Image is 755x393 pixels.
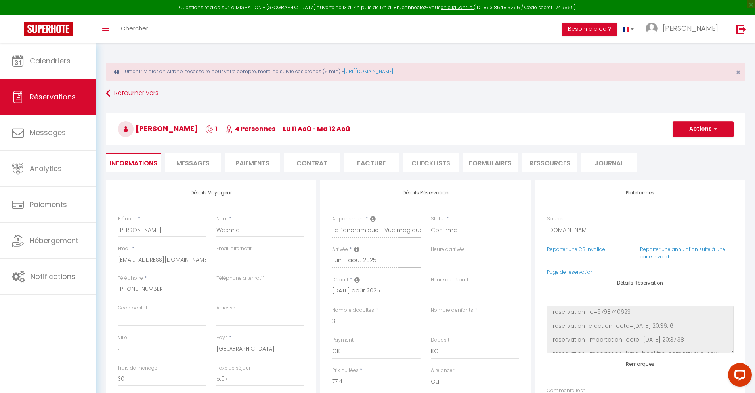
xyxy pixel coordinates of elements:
[216,215,228,223] label: Nom
[225,124,275,133] span: 4 Personnes
[581,153,637,172] li: Journal
[106,153,161,172] li: Informations
[30,56,71,66] span: Calendriers
[431,246,465,253] label: Heure d'arrivée
[30,235,78,245] span: Hébergement
[216,334,228,342] label: Pays
[332,190,519,196] h4: Détails Réservation
[736,67,740,77] span: ×
[30,92,76,102] span: Réservations
[118,304,147,312] label: Code postal
[118,190,304,196] h4: Détails Voyageur
[176,159,210,168] span: Messages
[562,23,617,36] button: Besoin d'aide ?
[547,190,734,196] h4: Plateformes
[344,68,393,75] a: [URL][DOMAIN_NAME]
[736,24,746,34] img: logout
[332,215,364,223] label: Appartement
[332,367,359,374] label: Prix nuitées
[106,86,745,101] a: Retourner vers
[332,246,348,253] label: Arrivée
[30,199,67,209] span: Paiements
[431,307,473,314] label: Nombre d'enfants
[673,121,734,137] button: Actions
[118,215,136,223] label: Prénom
[344,153,399,172] li: Facture
[284,153,340,172] li: Contrat
[547,269,594,275] a: Page de réservation
[431,336,449,344] label: Deposit
[547,280,734,286] h4: Détails Réservation
[216,275,264,282] label: Téléphone alternatif
[205,124,218,133] span: 1
[547,361,734,367] h4: Remarques
[118,245,131,253] label: Email
[106,63,745,81] div: Urgent : Migration Airbnb nécessaire pour votre compte, merci de suivre ces étapes (5 min) -
[216,304,235,312] label: Adresse
[121,24,148,32] span: Chercher
[332,276,348,284] label: Départ
[547,215,564,223] label: Source
[463,153,518,172] li: FORMULAIRES
[31,271,75,281] span: Notifications
[431,367,454,374] label: A relancer
[522,153,577,172] li: Ressources
[283,124,350,133] span: lu 11 Aoû - ma 12 Aoû
[118,123,198,133] span: [PERSON_NAME]
[225,153,280,172] li: Paiements
[736,69,740,76] button: Close
[431,276,468,284] label: Heure de départ
[640,15,728,43] a: ... [PERSON_NAME]
[646,23,658,34] img: ...
[722,360,755,393] iframe: LiveChat chat widget
[30,163,62,173] span: Analytics
[30,127,66,137] span: Messages
[441,4,474,11] a: en cliquant ici
[24,22,73,36] img: Super Booking
[216,365,250,372] label: Taxe de séjour
[118,334,127,342] label: Ville
[403,153,459,172] li: CHECKLISTS
[332,307,374,314] label: Nombre d'adultes
[216,245,252,253] label: Email alternatif
[431,215,445,223] label: Statut
[118,365,157,372] label: Frais de ménage
[115,15,154,43] a: Chercher
[547,246,605,253] a: Reporter une CB invalide
[118,275,143,282] label: Téléphone
[332,336,354,344] label: Payment
[663,23,718,33] span: [PERSON_NAME]
[640,246,725,260] a: Reporter une annulation suite à une carte invalide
